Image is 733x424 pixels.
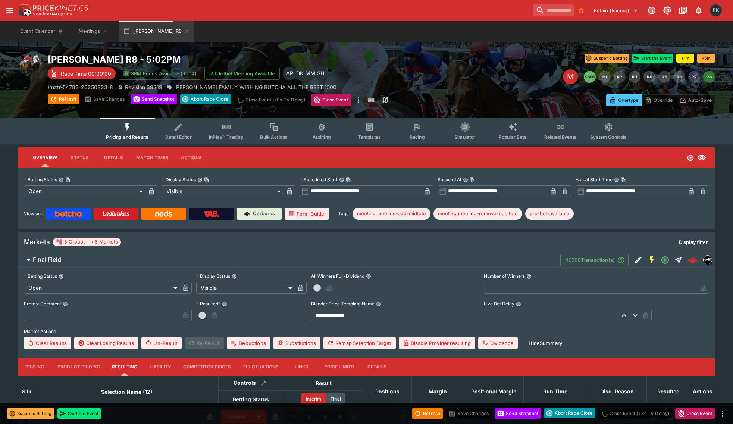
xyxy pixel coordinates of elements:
p: Race Time 00:00:00 [61,70,111,78]
button: No Bookmarks [575,4,587,16]
button: Actual Start TimeCopy To Clipboard [614,177,619,182]
span: System Controls [590,134,627,140]
button: Display Status [232,274,237,279]
button: R3 [629,71,640,83]
span: Un-Result [141,337,181,349]
button: R2 [614,71,626,83]
th: Controls [218,376,284,390]
p: Suspend At [438,176,461,183]
button: Connected to PK [645,4,658,17]
a: 490ce392-2649-44b3-b0c4-e1ce6049ccb6 [685,252,700,267]
img: nztr [704,256,712,264]
span: Detail Editor [165,134,192,140]
p: Betting Status [24,273,57,279]
h6: Final Field [33,256,61,264]
button: Status [63,149,97,167]
button: Documentation [676,4,690,17]
button: Fluctuations [237,358,285,376]
th: Positions [363,376,412,407]
img: Betcha [55,211,82,217]
button: Copy To Clipboard [621,177,626,182]
button: Details [97,149,130,167]
button: Emily Kim [708,2,724,19]
button: Auto-Save [676,94,715,106]
button: Substitutions [273,337,320,349]
button: Details [360,358,394,376]
button: Start the Event [632,54,673,63]
button: R4 [643,71,655,83]
p: Actual Start Time [576,176,613,183]
button: Deductions [227,337,270,349]
button: Overtype [606,94,642,106]
button: Select Tenant [589,4,643,16]
p: Resulted? [196,301,220,307]
button: Override [641,94,676,106]
svg: Open [661,255,670,264]
button: Close Event [675,408,715,419]
th: Actions [690,376,715,407]
h5: Markets [24,238,50,246]
button: Links [285,358,318,376]
button: Jetbet Meeting Available [204,67,280,80]
button: Protest Comment [63,301,68,307]
label: View on : [24,208,43,220]
button: Straight [672,253,685,267]
th: Resulted [647,376,690,407]
p: All Winners Full-Dividend [311,273,364,279]
button: SMM [584,71,596,83]
button: Betting Status [59,274,64,279]
button: Resulted? [222,301,227,307]
p: Overtype [618,96,638,104]
button: 46508Transaction(s) [560,254,629,266]
button: Remap Selection Target [323,337,396,349]
div: Start From [606,94,715,106]
button: HideSummary [524,337,567,349]
span: Related Events [544,134,577,140]
p: Blender Price Template Name [311,301,375,307]
p: Display Status [162,176,196,183]
div: CHITTICK FAMILY WISHING BUTCHA ALL THE BEST 1500 [167,83,336,91]
div: Betting Target: cerberus [433,208,522,220]
span: Re-Result [185,337,224,349]
button: Overview [27,149,63,167]
button: Disable Provider resulting [399,337,475,349]
button: Send Snapshot [495,408,541,419]
button: Number of Winners [526,274,532,279]
span: Pricing and Results [106,134,148,140]
button: Bulk edit [259,379,269,388]
div: Edit Meeting [563,69,578,84]
button: Open [658,253,672,267]
svg: Open [687,154,694,161]
th: Result [284,376,363,390]
span: Bulk Actions [260,134,288,140]
button: Resulting [106,358,143,376]
span: Templates [358,134,381,140]
button: Start the Event [57,408,101,419]
button: more [718,409,727,418]
button: Display filter [674,236,712,248]
th: Run Time [524,376,587,407]
div: split button [180,94,231,104]
button: Blender Price Template Name [376,301,381,307]
div: 5 Groups 5 Markets [56,238,118,246]
h2: Copy To Clipboard [48,54,382,65]
img: Cerberus [244,211,250,217]
img: logo-cerberus--red.svg [687,255,698,265]
button: Copy To Clipboard [470,177,475,182]
div: Emily Kim [710,4,722,16]
th: Disq. Reason [587,376,647,407]
button: Notifications [692,4,705,17]
svg: Visible [697,153,706,162]
img: horse_racing.png [18,54,42,78]
button: Refresh [48,94,79,104]
button: All Winners Full-Dividend [366,274,371,279]
a: Form Guide [285,208,329,220]
img: PriceKinetics [33,5,88,11]
button: Copy To Clipboard [204,177,209,182]
button: Clear Losing Results [74,337,138,349]
div: 490ce392-2649-44b3-b0c4-e1ce6049ccb6 [687,255,698,265]
button: Product Pricing [51,358,106,376]
p: Scheduled Start [300,176,338,183]
span: InPlay™ Trading [209,134,243,140]
p: Override [654,96,673,104]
